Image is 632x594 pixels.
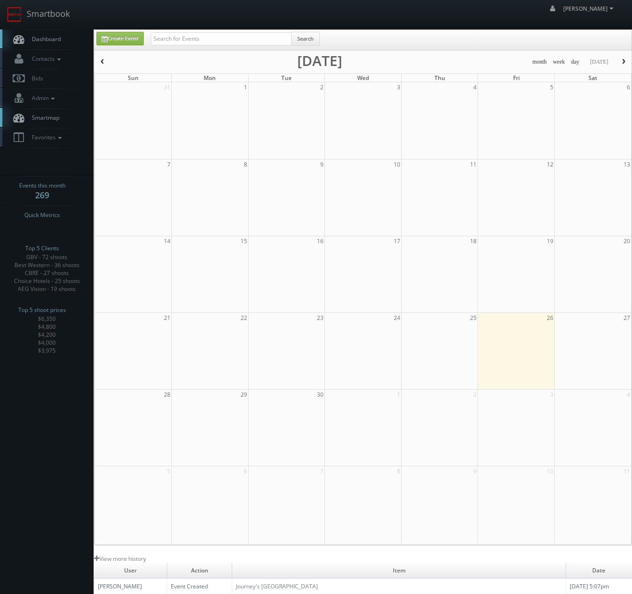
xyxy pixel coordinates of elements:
[549,390,554,399] span: 3
[163,390,171,399] span: 28
[550,56,568,68] button: week
[281,74,292,82] span: Tue
[549,82,554,92] span: 5
[393,159,401,169] span: 10
[623,313,631,323] span: 27
[25,244,59,253] span: Top 5 Clients
[469,159,478,169] span: 11
[35,189,49,201] strong: 269
[316,236,324,246] span: 16
[546,313,554,323] span: 26
[18,305,66,315] span: Top 5 shoot prices
[236,582,318,590] a: Journey's [GEOGRAPHIC_DATA]
[393,313,401,323] span: 24
[472,390,478,399] span: 2
[396,82,401,92] span: 3
[240,236,248,246] span: 15
[546,159,554,169] span: 12
[587,56,611,68] button: [DATE]
[357,74,369,82] span: Wed
[94,555,146,563] a: View more history
[623,159,631,169] span: 13
[27,35,61,43] span: Dashboard
[24,210,60,220] span: Quick Metrics
[513,74,520,82] span: Fri
[128,74,139,82] span: Sun
[163,313,171,323] span: 21
[319,466,324,476] span: 7
[166,466,171,476] span: 5
[204,74,216,82] span: Mon
[393,236,401,246] span: 17
[232,563,566,579] td: Item
[96,32,144,45] a: Create Event
[319,82,324,92] span: 2
[27,133,64,141] span: Favorites
[546,466,554,476] span: 10
[472,82,478,92] span: 4
[291,32,320,46] button: Search
[163,236,171,246] span: 14
[563,5,616,13] span: [PERSON_NAME]
[396,466,401,476] span: 8
[27,55,63,63] span: Contacts
[623,466,631,476] span: 11
[472,466,478,476] span: 9
[529,56,550,68] button: month
[167,563,232,579] td: Action
[94,563,167,579] td: User
[27,74,43,82] span: Bids
[19,181,66,190] span: Events this month
[319,159,324,169] span: 9
[568,56,583,68] button: day
[163,82,171,92] span: 31
[469,313,478,323] span: 25
[434,74,445,82] span: Thu
[27,114,59,122] span: Smartmap
[566,563,632,579] td: Date
[316,390,324,399] span: 30
[27,94,57,102] span: Admin
[546,236,554,246] span: 19
[243,466,248,476] span: 6
[626,82,631,92] span: 6
[316,313,324,323] span: 23
[240,390,248,399] span: 29
[469,236,478,246] span: 18
[626,390,631,399] span: 4
[623,236,631,246] span: 20
[243,159,248,169] span: 8
[7,7,22,22] img: smartbook-logo.png
[166,159,171,169] span: 7
[588,74,597,82] span: Sat
[396,390,401,399] span: 1
[297,56,342,65] h2: [DATE]
[151,32,292,45] input: Search for Events
[240,313,248,323] span: 22
[243,82,248,92] span: 1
